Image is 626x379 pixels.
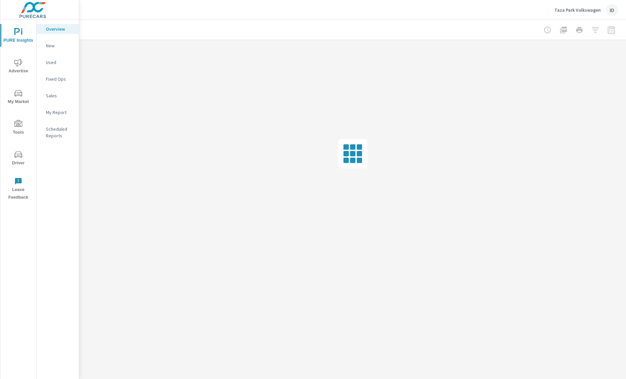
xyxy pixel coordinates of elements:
[37,57,79,67] div: Used
[2,59,34,75] span: Advertise
[2,177,34,201] span: Leave Feedback
[37,91,79,101] div: Sales
[37,107,79,117] div: My Report
[46,92,74,99] p: Sales
[46,59,74,66] p: Used
[2,89,34,106] span: My Market
[2,151,34,167] span: Driver
[46,126,74,139] p: Scheduled Reports
[37,41,79,51] div: New
[37,124,79,141] div: Scheduled Reports
[2,28,34,44] span: PURE Insights
[46,26,74,32] p: Overview
[0,20,36,204] div: nav menu
[46,109,74,116] p: My Report
[554,7,601,13] p: Taza Park Volkswagen
[37,74,79,84] div: Fixed Ops
[2,120,34,136] span: Tools
[46,76,74,82] p: Fixed Ops
[46,42,74,49] p: New
[606,4,618,16] div: ID
[37,24,79,34] div: Overview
